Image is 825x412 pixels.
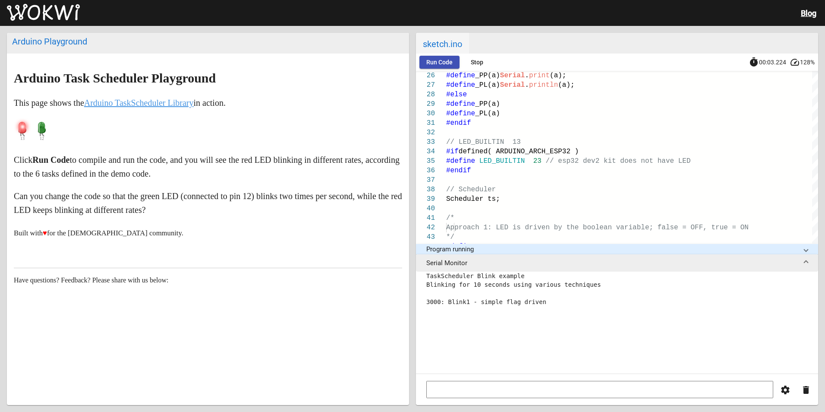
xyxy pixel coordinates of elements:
[479,157,525,165] span: LED_BUILTIN
[790,57,800,67] mat-icon: speed
[749,57,759,67] mat-icon: timer
[14,276,169,284] span: Have questions? Feedback? Please share with us below:
[416,254,818,272] mat-expansion-panel-header: Serial Monitor
[426,245,797,253] mat-panel-title: Program running
[463,56,491,69] button: Stop
[416,194,435,204] div: 39
[416,33,469,54] span: sketch.ino
[446,148,459,155] span: #if
[504,243,516,250] span: 500
[500,72,525,79] span: Serial
[416,213,435,223] div: 41
[500,81,525,89] span: Serial
[416,118,435,128] div: 31
[416,166,435,175] div: 36
[416,128,435,137] div: 32
[416,185,435,194] div: 38
[558,81,574,89] span: (a);
[475,110,500,117] span: _PL(a)
[529,72,550,79] span: print
[780,385,790,395] mat-icon: settings
[471,59,483,66] span: Stop
[525,72,529,79] span: .
[446,195,500,203] span: Scheduler ts;
[32,155,69,165] strong: Run Code
[529,81,558,89] span: println
[416,272,818,405] div: Serial Monitor
[416,156,435,166] div: 35
[446,72,475,79] span: #define
[426,272,808,367] pre: TaskScheduler Blink example Blinking for 10 seconds using various techniques 3000: Blink1 - simpl...
[416,109,435,118] div: 30
[446,110,475,117] span: #define
[14,153,402,181] p: Click to compile and run the code, and you will see the red LED blinking in different rates, acco...
[533,157,542,165] span: 23
[416,90,435,99] div: 28
[12,36,404,47] div: Arduino Playground
[759,59,786,66] span: 00:03.224
[525,81,529,89] span: .
[426,59,453,66] span: Run Code
[7,4,80,21] img: Wokwi
[446,186,496,193] span: // Scheduler
[475,100,500,108] span: _PP(a)
[475,243,504,250] span: PERIOD1
[416,147,435,156] div: 34
[550,72,566,79] span: (a);
[14,189,402,217] p: Can you change the code so that the green LED (connected to pin 12) blinks two times per second, ...
[14,71,402,85] h2: Arduino Task Scheduler Playground
[801,385,811,395] mat-icon: delete
[416,137,435,147] div: 33
[14,96,402,110] p: This page shows the in action.
[459,148,579,155] span: defined( ARDUINO_ARCH_ESP32 )
[84,98,194,108] a: Arduino TaskScheduler Library
[446,91,467,98] span: #else
[801,9,816,18] a: Blog
[446,100,475,108] span: #define
[446,138,521,146] span: // LED_BUILTIN 13
[426,259,797,267] mat-panel-title: Serial Monitor
[416,175,435,185] div: 37
[446,167,471,174] span: #endif
[416,232,435,242] div: 43
[14,229,183,237] small: Built with for the [DEMOGRAPHIC_DATA] community.
[475,81,500,89] span: _PL(a)
[416,71,435,80] div: 26
[416,242,435,251] div: 44
[416,80,435,90] div: 27
[43,229,47,237] span: ♥
[446,224,641,231] span: Approach 1: LED is driven by the boolean variab
[475,72,500,79] span: _PP(a)
[446,119,471,127] span: #endif
[416,244,818,254] mat-expansion-panel-header: Program running
[446,157,475,165] span: #define
[419,56,460,69] button: Run Code
[446,81,475,89] span: #define
[416,99,435,109] div: 29
[416,223,435,232] div: 42
[446,243,475,250] span: #define
[641,224,749,231] span: le; false = OFF, true = ON
[545,157,690,165] span: // esp32 dev2 kit does not have LED
[416,204,435,213] div: 40
[800,59,818,65] span: 128%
